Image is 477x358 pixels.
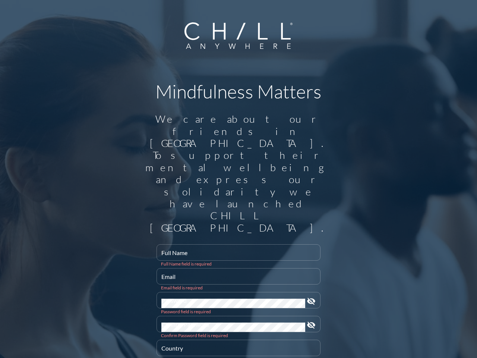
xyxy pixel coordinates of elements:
[307,321,316,330] i: visibility_off
[161,299,305,308] input: Password
[161,251,316,260] input: Full Name
[161,333,316,338] div: Confirm Password field is required
[161,261,316,267] div: Full Name field is required
[161,323,305,332] input: Confirm Password
[307,297,316,306] i: visibility_off
[161,346,316,356] input: Country
[161,285,316,291] div: Email field is required
[161,309,316,314] div: Password field is required
[142,80,335,103] h1: Mindfulness Matters
[161,275,316,284] input: Email
[142,113,335,234] div: We care about our friends in [GEOGRAPHIC_DATA]. To support their mental wellbeing and express our...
